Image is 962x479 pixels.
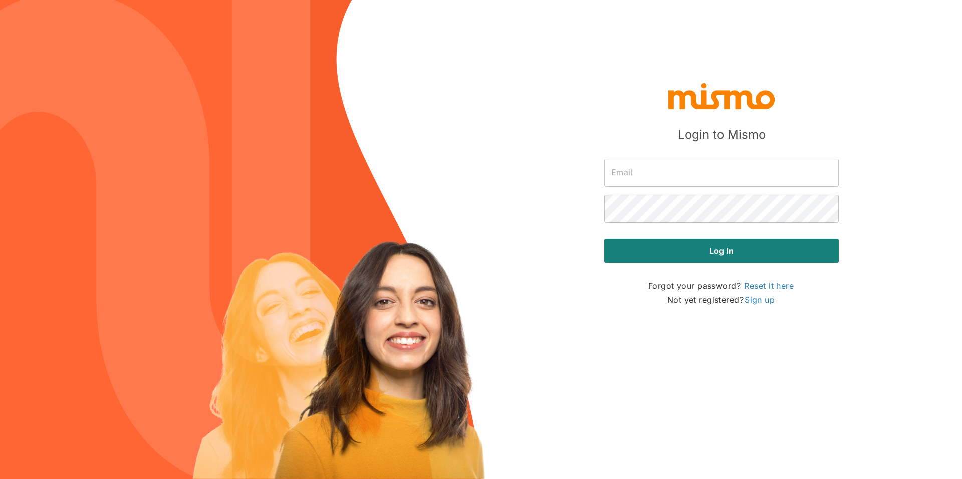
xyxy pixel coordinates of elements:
[648,279,795,293] p: Forgot your password?
[604,239,839,263] button: Log in
[743,280,795,292] a: Reset it here
[678,127,766,143] h5: Login to Mismo
[604,159,839,187] input: Email
[666,81,777,111] img: logo
[744,294,776,306] a: Sign up
[667,293,776,307] p: Not yet registered?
